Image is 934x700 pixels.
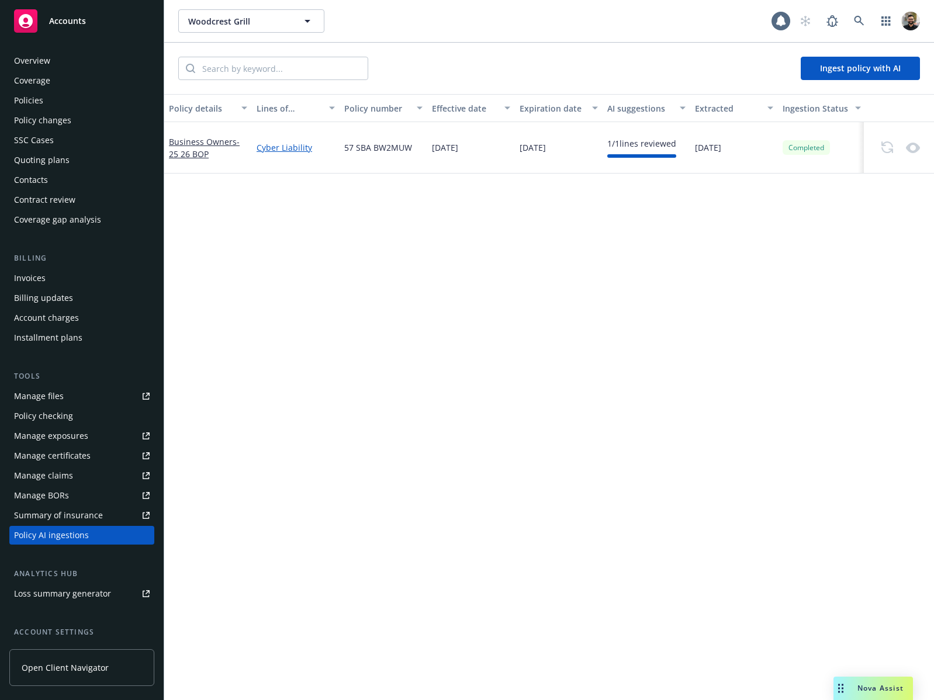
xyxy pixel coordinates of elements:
[9,486,154,505] a: Manage BORs
[9,5,154,37] a: Accounts
[169,136,240,160] span: - 25 26 BOP
[801,57,920,80] button: Ingest policy with AI
[340,94,427,122] button: Policy number
[14,486,69,505] div: Manage BORs
[427,94,515,122] button: Effective date
[783,140,830,155] div: Completed
[9,427,154,445] a: Manage exposures
[901,12,920,30] img: photo
[14,111,71,130] div: Policy changes
[9,111,154,130] a: Policy changes
[9,387,154,406] a: Manage files
[252,94,340,122] button: Lines of coverage
[14,446,91,465] div: Manage certificates
[9,466,154,485] a: Manage claims
[14,269,46,287] div: Invoices
[14,387,64,406] div: Manage files
[9,289,154,307] a: Billing updates
[9,328,154,347] a: Installment plans
[9,309,154,327] a: Account charges
[14,190,75,209] div: Contract review
[14,427,88,445] div: Manage exposures
[607,102,673,115] div: AI suggestions
[22,661,109,674] span: Open Client Navigator
[14,91,43,110] div: Policies
[9,91,154,110] a: Policies
[9,51,154,70] a: Overview
[14,526,89,545] div: Policy AI ingestions
[783,102,848,115] div: Ingestion Status
[690,94,778,122] button: Extracted
[257,102,322,115] div: Lines of coverage
[9,151,154,169] a: Quoting plans
[607,137,676,150] div: 1 / 1 lines reviewed
[14,171,48,189] div: Contacts
[778,94,866,122] button: Ingestion Status
[603,94,690,122] button: AI suggestions
[847,9,871,33] a: Search
[14,71,50,90] div: Coverage
[432,102,497,115] div: Effective date
[195,57,368,79] input: Search by keyword...
[14,151,70,169] div: Quoting plans
[344,102,410,115] div: Policy number
[695,102,760,115] div: Extracted
[9,71,154,90] a: Coverage
[821,9,844,33] a: Report a Bug
[164,94,252,122] button: Policy details
[169,136,240,160] a: Business Owners
[188,15,289,27] span: Woodcrest Grill
[9,252,154,264] div: Billing
[14,466,73,485] div: Manage claims
[9,370,154,382] div: Tools
[14,289,73,307] div: Billing updates
[14,506,103,525] div: Summary of insurance
[49,16,86,26] span: Accounts
[9,626,154,638] div: Account settings
[9,269,154,287] a: Invoices
[14,309,79,327] div: Account charges
[14,584,111,603] div: Loss summary generator
[874,9,898,33] a: Switch app
[344,141,412,154] span: 57 SBA BW2MUW
[833,677,848,700] div: Drag to move
[833,677,913,700] button: Nova Assist
[186,64,195,73] svg: Search
[14,328,82,347] div: Installment plans
[14,210,101,229] div: Coverage gap analysis
[432,141,458,154] span: [DATE]
[9,131,154,150] a: SSC Cases
[9,190,154,209] a: Contract review
[695,141,721,154] span: [DATE]
[520,102,585,115] div: Expiration date
[857,683,904,693] span: Nova Assist
[9,210,154,229] a: Coverage gap analysis
[9,526,154,545] a: Policy AI ingestions
[14,131,54,150] div: SSC Cases
[520,141,546,154] span: [DATE]
[9,171,154,189] a: Contacts
[515,94,603,122] button: Expiration date
[794,9,817,33] a: Start snowing
[14,51,50,70] div: Overview
[9,446,154,465] a: Manage certificates
[169,102,234,115] div: Policy details
[178,9,324,33] button: Woodcrest Grill
[9,506,154,525] a: Summary of insurance
[9,584,154,603] a: Loss summary generator
[9,568,154,580] div: Analytics hub
[14,407,73,425] div: Policy checking
[9,407,154,425] a: Policy checking
[257,141,335,154] a: Cyber Liability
